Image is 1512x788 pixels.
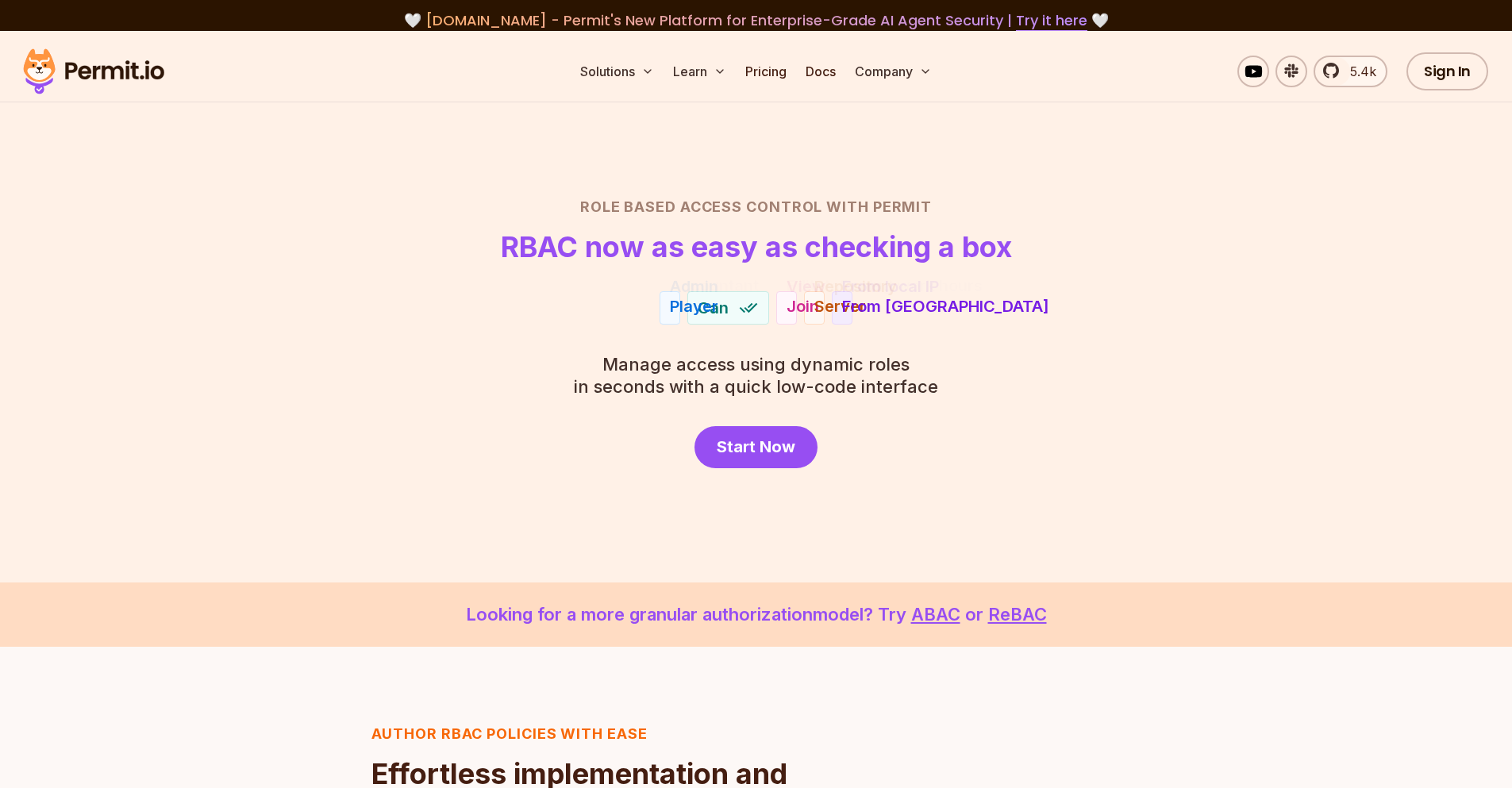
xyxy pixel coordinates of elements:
div: From [GEOGRAPHIC_DATA] [842,295,1049,317]
button: Company [848,56,938,87]
span: Start Now [717,436,795,458]
div: Server [814,295,866,317]
span: 5.4k [1341,62,1376,81]
button: Learn [667,56,733,87]
span: with Permit [826,196,932,218]
a: ReBAC [988,604,1047,625]
button: Solutions [574,56,660,87]
span: Manage access using dynamic roles [574,353,938,375]
div: View [787,275,825,298]
div: 🤍 🤍 [38,10,1474,32]
h2: Role Based Access Control [201,196,1312,218]
div: Admin [670,275,718,298]
a: Docs [799,56,842,87]
div: From local IP [842,275,939,298]
div: Join [787,295,819,317]
span: [DOMAIN_NAME] - Permit's New Platform for Enterprise-Grade AI Agent Security | [425,10,1087,30]
a: Sign In [1406,52,1488,90]
a: ABAC [911,604,960,625]
a: Try it here [1016,10,1087,31]
a: Pricing [739,56,793,87]
div: Player [670,295,718,317]
p: Looking for a more granular authorization model? Try or [38,602,1474,628]
h1: RBAC now as easy as checking a box [501,231,1012,263]
p: in seconds with a quick low-code interface [574,353,938,398]
div: Repository [814,275,897,298]
a: Start Now [694,426,818,468]
img: Permit logo [16,44,171,98]
h3: Author RBAC POLICIES with EASE [371,723,805,745]
a: 5.4k [1314,56,1387,87]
